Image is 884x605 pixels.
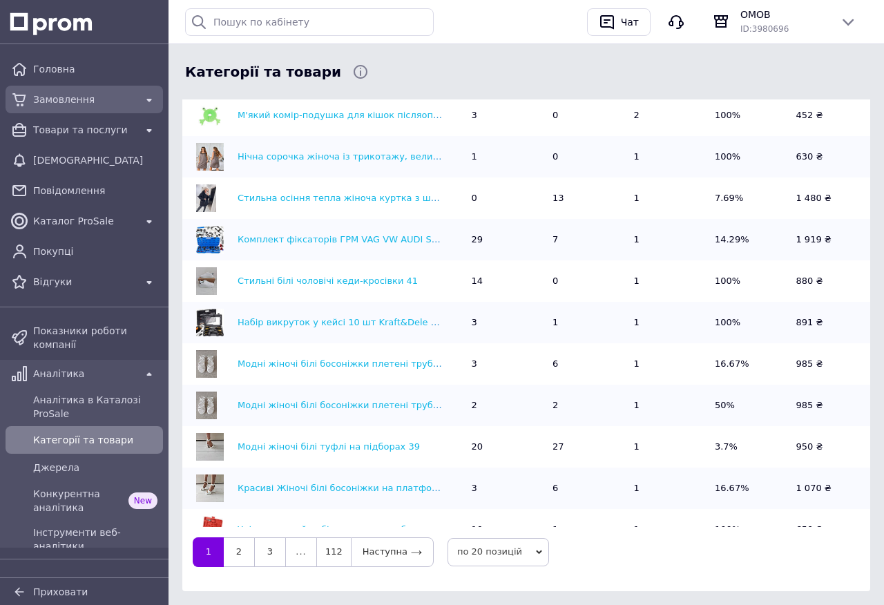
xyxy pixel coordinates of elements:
td: 100% [708,260,789,302]
td: 1 [626,343,708,385]
img: Стильна осіння тепла жіноча куртка з штучного хутра овчини Розмір 50-52 [196,184,216,212]
a: 1 [193,537,224,566]
div: Чат [618,12,642,32]
input: Пошук по кабінету [185,8,434,36]
button: Чат [587,8,651,36]
a: 112 [316,537,351,566]
img: Стильні білі чоловічі кеди-кросівки 41 [196,267,217,295]
td: 1 [626,219,708,260]
td: 1 480 ₴ [789,177,870,219]
td: 1 [626,385,708,426]
td: 6 [546,343,627,385]
td: 16.67% [708,343,789,385]
a: М'який комір-подушка для кішок післяопераційний захисний від вилизування S Green Frog [238,110,670,120]
td: 3.7% [708,426,789,468]
span: ... [286,537,316,566]
td: 10 [464,509,546,550]
span: Каталог ProSale [33,214,135,228]
span: Покупці [33,244,157,258]
span: Показники роботи компанії [33,324,157,352]
td: 1 [546,302,627,343]
td: 891 ₴ [789,302,870,343]
td: 13 [546,177,627,219]
span: Інструменти веб-аналітики [33,526,157,553]
a: 3 [254,537,286,566]
td: 100% [708,136,789,177]
td: 1 [626,302,708,343]
td: 14.29% [708,219,789,260]
td: 650 ₴ [789,509,870,550]
td: 0 [546,95,627,136]
td: 6 [546,468,627,509]
a: Наступна [351,537,434,566]
span: ОМОВ [740,8,829,21]
td: 1 [626,468,708,509]
img: Нічна сорочка жіноча із трикотажу, великого розміру 64-66, Мокко [196,143,224,171]
span: Джерела [33,461,157,474]
td: 452 ₴ [789,95,870,136]
td: 14 [464,260,546,302]
td: 985 ₴ [789,343,870,385]
a: Модні жіночі білі туфлі на підборах 39 [238,441,420,452]
td: 27 [546,426,627,468]
a: Красиві Жіночі білі босоніжки на платформі і підборах з закритою п'ятою 39 Love-L&M [238,483,649,493]
td: 29 [464,219,546,260]
td: 1 [626,136,708,177]
td: 1 919 ₴ [789,219,870,260]
td: 3 [464,302,546,343]
td: 2 [546,385,627,426]
a: Комплект фіксаторів ГРМ VAG VW AUDI SKODA SEAT 33 од. дизель, бензин Silver S10574 [238,234,654,244]
span: Конкурентна аналітика [33,487,123,515]
span: Приховати [33,586,88,597]
td: 100% [708,95,789,136]
td: 0 [546,260,627,302]
img: Модні жіночі білі туфлі на підборах 39 [196,433,224,461]
td: 3 [464,95,546,136]
span: Відгуки [33,275,135,289]
a: Набір викруток у кейсі 10 шт Kraft&Dele KD10283 [238,317,472,327]
td: 100% [708,509,789,550]
img: Комплект фіксаторів ГРМ VAG VW AUDI SKODA SEAT 33 од. дизель, бензин Silver S10574 [196,226,224,253]
a: Нічна сорочка жіноча із трикотажу, великого розміру 64-66, Мокко [238,151,557,162]
td: 1 [464,136,546,177]
span: Товари та послуги [33,123,135,137]
span: Повідомлення [33,184,157,198]
td: 1 [626,426,708,468]
a: Стильні білі чоловічі кеди-кросівки 41 [238,276,418,286]
td: 7 [546,219,627,260]
td: 0 [546,136,627,177]
span: ID: 3980696 [740,24,789,34]
td: 1 [546,509,627,550]
td: 2 [626,95,708,136]
a: Модні жіночі білі босоніжки плетені трубочки 40 [238,358,469,369]
img: Універсальний набір для ремонту безкамерних шин 58 предметів Kraft&Dele KD12506 [196,516,223,544]
span: Головна [33,62,157,76]
span: Аналітика в Каталозі ProSale [33,393,157,421]
span: [DEMOGRAPHIC_DATA] [33,153,157,167]
td: 2 [464,385,546,426]
td: 7.69% [708,177,789,219]
td: 50% [708,385,789,426]
td: 1 [626,260,708,302]
img: Набір викруток у кейсі 10 шт Kraft&Dele KD10283 [196,309,224,336]
td: 630 ₴ [789,136,870,177]
a: Стильна осіння тепла жіноча куртка з штучного хутра овчини Розмір 50-52 [238,193,597,203]
span: Замовлення [33,93,135,106]
img: Модні жіночі білі босоніжки плетені трубочки 41 [196,392,217,419]
td: 950 ₴ [789,426,870,468]
td: 100% [708,302,789,343]
span: по 20 позицій [448,538,549,566]
img: М'який комір-подушка для кішок післяопераційний захисний від вилизування S Green Frog [196,102,224,129]
td: 1 070 ₴ [789,468,870,509]
td: 1 [626,177,708,219]
a: 2 [224,537,254,566]
a: Модні жіночі білі босоніжки плетені трубочки 41 [238,400,469,410]
td: 16.67% [708,468,789,509]
td: 3 [464,468,546,509]
span: Аналітика [33,367,135,381]
span: Категорії та товари [33,433,157,447]
span: Категорії та товари [185,62,341,82]
td: 985 ₴ [789,385,870,426]
img: Модні жіночі білі босоніжки плетені трубочки 40 [196,350,217,378]
td: 1 [626,509,708,550]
